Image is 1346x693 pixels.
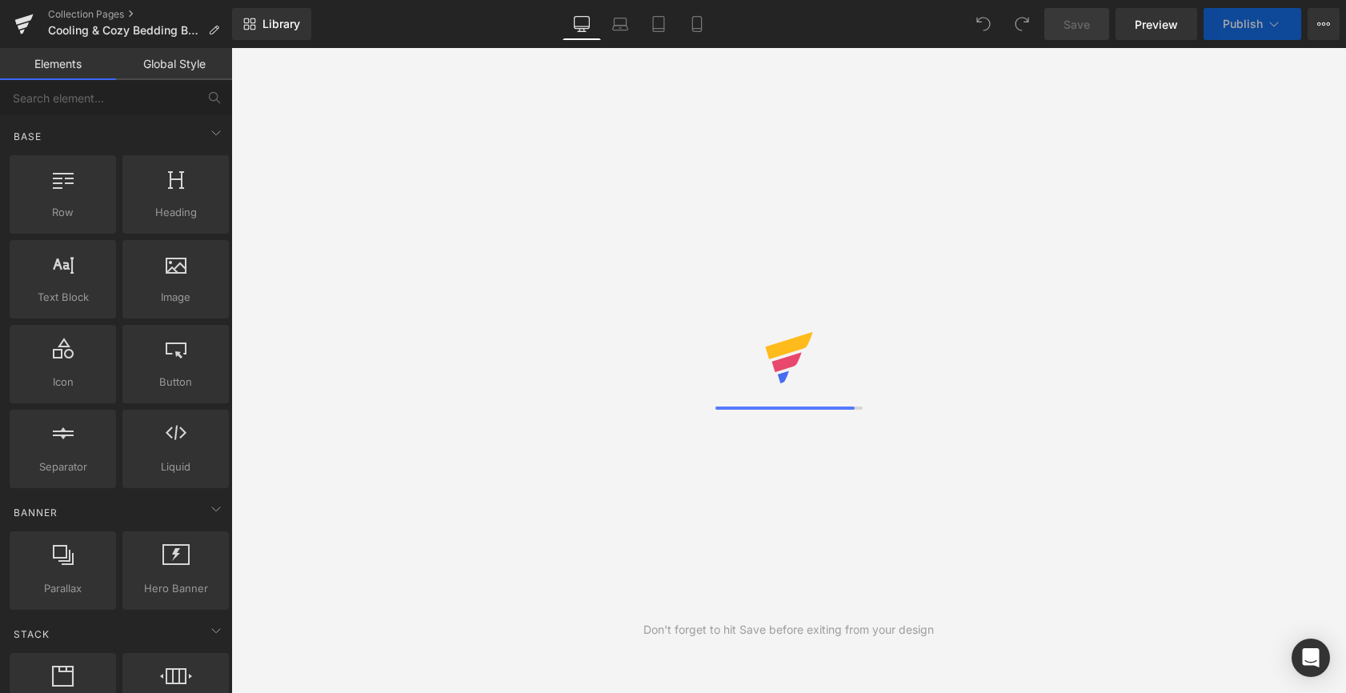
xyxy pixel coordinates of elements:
a: Desktop [563,8,601,40]
a: Mobile [678,8,716,40]
a: Global Style [116,48,232,80]
div: Don't forget to hit Save before exiting from your design [643,621,934,639]
span: Base [12,129,43,144]
span: Cooling & Cozy Bedding Bundle Collection Page [48,24,202,37]
button: Undo [967,8,999,40]
span: Banner [12,505,59,520]
span: Separator [14,459,111,475]
span: Publish [1223,18,1263,30]
div: Open Intercom Messenger [1292,639,1330,677]
span: Heading [127,204,224,221]
button: Publish [1204,8,1301,40]
span: Text Block [14,289,111,306]
a: New Library [232,8,311,40]
span: Liquid [127,459,224,475]
a: Collection Pages [48,8,232,21]
span: Library [262,17,300,31]
span: Row [14,204,111,221]
span: Image [127,289,224,306]
button: Redo [1006,8,1038,40]
span: Icon [14,374,111,391]
span: Button [127,374,224,391]
span: Save [1064,16,1090,33]
a: Tablet [639,8,678,40]
a: Preview [1116,8,1197,40]
span: Stack [12,627,51,642]
button: More [1308,8,1340,40]
span: Preview [1135,16,1178,33]
a: Laptop [601,8,639,40]
span: Hero Banner [127,580,224,597]
span: Parallax [14,580,111,597]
